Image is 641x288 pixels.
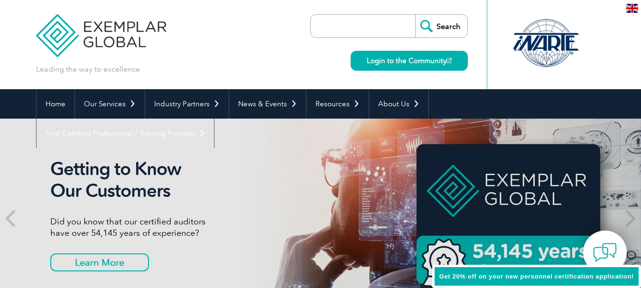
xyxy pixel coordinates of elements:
[36,64,140,74] p: Leading the way to excellence
[37,89,74,119] a: Home
[593,241,617,264] img: contact-chat.png
[50,253,149,271] a: Learn More
[145,89,229,119] a: Industry Partners
[50,158,406,202] h2: Getting to Know Our Customers
[50,216,406,239] p: Did you know that our certified auditors have over 54,145 years of experience?
[415,15,467,37] input: Search
[369,89,428,119] a: About Us
[307,89,369,119] a: Resources
[439,273,634,280] span: Get 20% off on your new personnel certification application!
[351,51,468,71] a: Login to the Community
[626,4,638,13] img: en
[229,89,306,119] a: News & Events
[75,89,145,119] a: Our Services
[37,119,214,148] a: Find Certified Professional / Training Provider
[446,58,452,63] img: open_square.png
